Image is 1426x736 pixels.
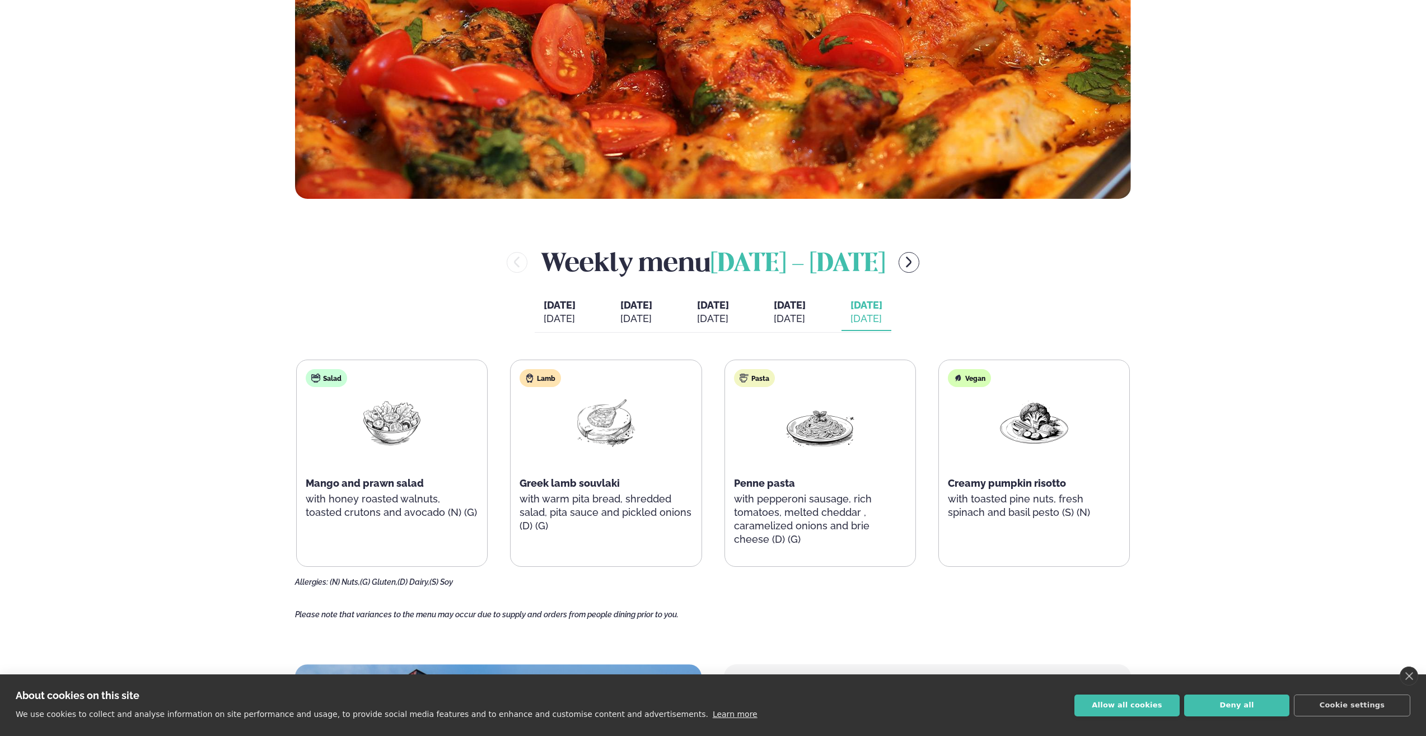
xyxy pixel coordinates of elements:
[1400,667,1418,686] a: close
[306,477,424,489] span: Mango and prawn salad
[544,312,576,325] div: [DATE]
[507,252,527,273] button: menu-btn-left
[520,492,692,533] p: with warm pita bread, shredded salad, pita sauce and pickled onions (D) (G)
[620,312,652,325] div: [DATE]
[841,294,891,331] button: [DATE] [DATE]
[713,710,758,719] a: Learn more
[611,294,661,331] button: [DATE] [DATE]
[330,577,360,586] span: (N) Nuts,
[356,396,428,448] img: Salad.png
[544,299,576,311] span: [DATE]
[295,610,679,619] span: Please note that variances to the menu may occur due to supply and orders from people dining prio...
[784,396,856,448] img: Spagetti.png
[16,710,708,719] p: We use cookies to collect and analyse information on site performance and usage, to provide socia...
[740,374,749,383] img: pasta.svg
[1294,695,1410,716] button: Cookie settings
[541,244,885,280] h2: Weekly menu
[688,294,738,331] button: [DATE] [DATE]
[948,477,1066,489] span: Creamy pumpkin risotto
[774,312,806,325] div: [DATE]
[697,312,729,325] div: [DATE]
[360,577,398,586] span: (G) Gluten,
[306,369,347,387] div: Salad
[734,369,775,387] div: Pasta
[734,477,795,489] span: Penne pasta
[774,299,806,311] span: [DATE]
[16,690,139,701] strong: About cookies on this site
[620,299,652,311] span: [DATE]
[520,477,620,489] span: Greek lamb souvlaki
[429,577,453,586] span: (S) Soy
[697,299,729,311] span: [DATE]
[710,252,885,277] span: [DATE] - [DATE]
[899,252,919,273] button: menu-btn-right
[850,312,882,325] div: [DATE]
[1184,695,1289,716] button: Deny all
[525,374,534,383] img: Lamb.svg
[295,577,328,586] span: Allergies:
[948,369,991,387] div: Vegan
[850,299,882,312] span: [DATE]
[948,492,1120,519] p: with toasted pine nuts, fresh spinach and basil pesto (S) (N)
[570,396,642,448] img: Lamb-Meat.png
[765,294,815,331] button: [DATE] [DATE]
[535,294,585,331] button: [DATE] [DATE]
[311,374,320,383] img: salad.svg
[734,492,906,546] p: with pepperoni sausage, rich tomatoes, melted cheddar , caramelized onions and brie cheese (D) (G)
[953,374,962,383] img: Vegan.svg
[306,492,478,519] p: with honey roasted walnuts, toasted crutons and avocado (N) (G)
[398,577,429,586] span: (D) Dairy,
[1074,695,1180,716] button: Allow all cookies
[520,369,561,387] div: Lamb
[998,396,1070,448] img: Vegan.png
